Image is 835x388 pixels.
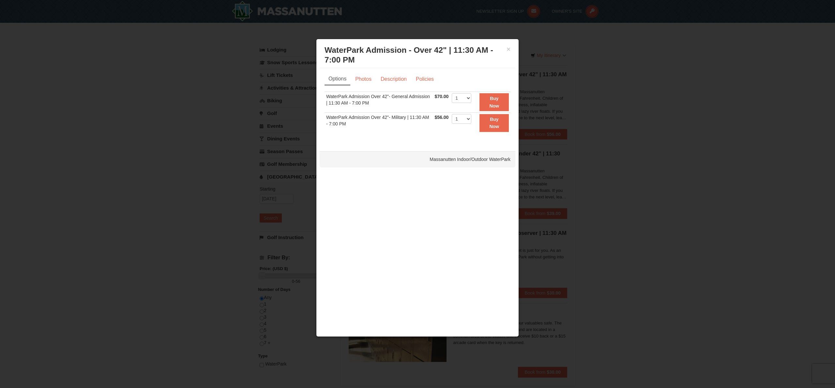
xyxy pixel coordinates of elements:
[435,115,449,120] span: $56.00
[507,46,510,52] button: ×
[412,73,438,85] a: Policies
[376,73,411,85] a: Description
[320,151,515,167] div: Massanutten Indoor/Outdoor WaterPark
[325,73,350,85] a: Options
[479,93,509,111] button: Buy Now
[325,112,433,133] td: WaterPark Admission Over 42"- Military | 11:30 AM - 7:00 PM
[435,94,449,99] span: $70.00
[325,45,510,65] h3: WaterPark Admission - Over 42" | 11:30 AM - 7:00 PM
[489,96,499,108] strong: Buy Now
[351,73,376,85] a: Photos
[325,92,433,113] td: WaterPark Admission Over 42"- General Admission | 11:30 AM - 7:00 PM
[479,114,509,132] button: Buy Now
[489,117,499,129] strong: Buy Now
